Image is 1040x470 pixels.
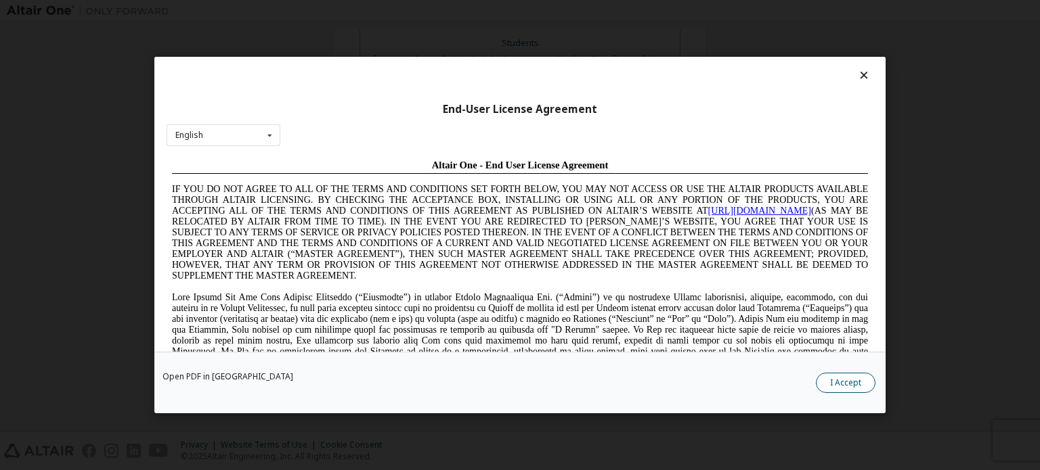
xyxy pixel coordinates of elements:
a: [URL][DOMAIN_NAME] [542,51,645,62]
button: I Accept [816,373,875,393]
span: Lore Ipsumd Sit Ame Cons Adipisc Elitseddo (“Eiusmodte”) in utlabor Etdolo Magnaaliqua Eni. (“Adm... [5,138,701,235]
a: Open PDF in [GEOGRAPHIC_DATA] [162,373,293,381]
span: Altair One - End User License Agreement [265,5,442,16]
span: IF YOU DO NOT AGREE TO ALL OF THE TERMS AND CONDITIONS SET FORTH BELOW, YOU MAY NOT ACCESS OR USE... [5,30,701,126]
div: English [175,131,203,139]
div: End-User License Agreement [167,103,873,116]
